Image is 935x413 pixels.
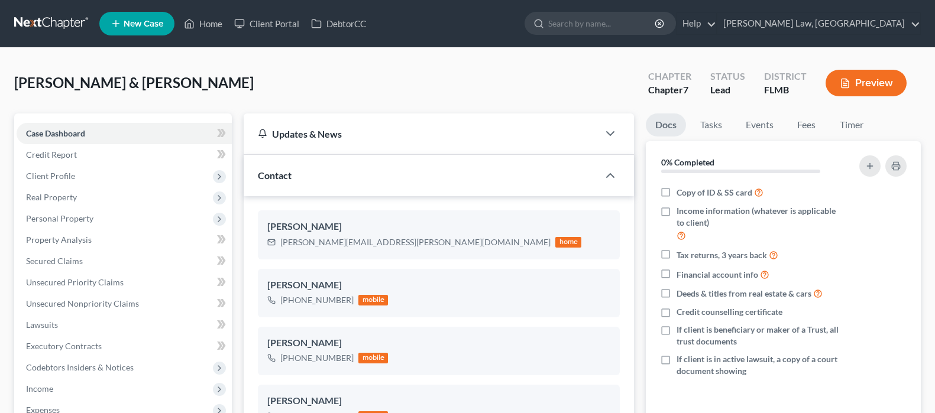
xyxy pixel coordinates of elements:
[677,324,842,347] span: If client is beneficiary or maker of a Trust, all trust documents
[710,70,745,83] div: Status
[17,251,232,272] a: Secured Claims
[267,220,610,234] div: [PERSON_NAME]
[764,83,807,97] div: FLMB
[26,213,93,223] span: Personal Property
[26,277,124,287] span: Unsecured Priority Claims
[26,341,102,351] span: Executory Contracts
[267,278,610,292] div: [PERSON_NAME]
[258,170,292,181] span: Contact
[555,237,581,248] div: home
[648,70,691,83] div: Chapter
[677,249,767,261] span: Tax returns, 3 years back
[691,113,732,136] a: Tasks
[26,192,77,202] span: Real Property
[17,123,232,144] a: Case Dashboard
[358,295,388,305] div: mobile
[788,113,826,136] a: Fees
[258,128,584,140] div: Updates & News
[280,236,551,248] div: [PERSON_NAME][EMAIL_ADDRESS][PERSON_NAME][DOMAIN_NAME]
[17,314,232,336] a: Lawsuits
[677,187,752,199] span: Copy of ID & SS card
[677,269,758,281] span: Financial account info
[305,13,372,34] a: DebtorCC
[267,394,610,408] div: [PERSON_NAME]
[26,383,53,394] span: Income
[26,235,92,245] span: Property Analysis
[661,157,714,167] strong: 0% Completed
[764,70,807,83] div: District
[26,256,83,266] span: Secured Claims
[26,128,85,138] span: Case Dashboard
[26,320,58,330] span: Lawsuits
[267,336,610,350] div: [PERSON_NAME]
[17,336,232,357] a: Executory Contracts
[710,83,745,97] div: Lead
[17,229,232,251] a: Property Analysis
[14,74,254,91] span: [PERSON_NAME] & [PERSON_NAME]
[228,13,305,34] a: Client Portal
[717,13,920,34] a: [PERSON_NAME] Law, [GEOGRAPHIC_DATA]
[648,83,691,97] div: Chapter
[677,205,842,229] span: Income information (whatever is applicable to client)
[26,149,77,160] span: Credit Report
[646,113,686,136] a: Docs
[683,84,688,95] span: 7
[280,294,354,306] div: [PHONE_NUMBER]
[26,362,134,372] span: Codebtors Insiders & Notices
[826,70,907,96] button: Preview
[280,352,354,364] div: [PHONE_NUMBER]
[124,19,163,28] span: New Case
[677,13,716,34] a: Help
[358,353,388,363] div: mobile
[677,353,842,377] span: If client is in active lawsuit, a copy of a court document showing
[677,288,811,300] span: Deeds & titles from real estate & cars
[178,13,228,34] a: Home
[677,306,782,318] span: Credit counselling certificate
[736,113,783,136] a: Events
[548,12,656,34] input: Search by name...
[26,171,75,181] span: Client Profile
[830,113,873,136] a: Timer
[17,272,232,293] a: Unsecured Priority Claims
[17,144,232,165] a: Credit Report
[17,293,232,314] a: Unsecured Nonpriority Claims
[26,298,139,308] span: Unsecured Nonpriority Claims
